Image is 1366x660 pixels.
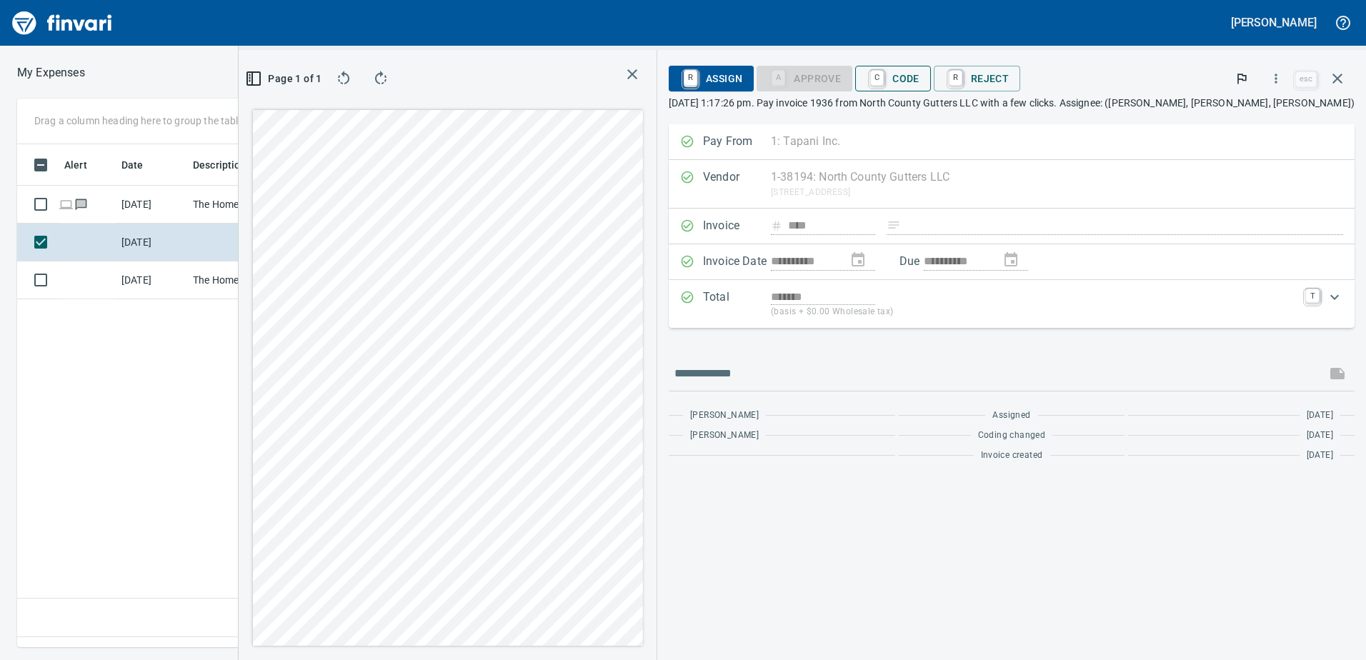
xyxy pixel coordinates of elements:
a: R [949,70,962,86]
span: Assigned [992,409,1030,423]
span: Has messages [74,199,89,209]
span: Online transaction [59,199,74,209]
span: Assign [680,66,742,91]
td: [DATE] [116,224,187,261]
span: [PERSON_NAME] [690,429,759,443]
span: Date [121,156,144,174]
td: The Home Depot #[GEOGRAPHIC_DATA] [187,261,316,299]
p: Drag a column heading here to group the table [34,114,244,128]
span: [DATE] [1307,449,1333,463]
span: Description [193,156,246,174]
span: This records your message into the invoice and notifies anyone mentioned [1320,356,1355,391]
span: Coding changed [978,429,1046,443]
span: Reject [945,66,1009,91]
a: T [1305,289,1320,303]
span: Close invoice [1292,61,1355,96]
td: [DATE] [116,186,187,224]
a: R [684,70,697,86]
span: Alert [64,156,87,174]
button: CCode [855,66,931,91]
p: My Expenses [17,64,85,81]
span: [DATE] [1307,409,1333,423]
td: [DATE] [116,261,187,299]
p: (basis + $0.00 Wholesale tax) [771,305,1297,319]
p: [DATE] 1:17:26 pm. Pay invoice 1936 from North County Gutters LLC with a few clicks. Assignee: ([... [669,96,1355,110]
button: More [1260,63,1292,94]
span: Page 1 of 1 [256,70,315,88]
div: Coding Required [757,71,852,84]
span: Date [121,156,162,174]
button: Page 1 of 1 [250,66,321,91]
td: The Home Depot #[GEOGRAPHIC_DATA] [187,186,316,224]
button: RAssign [669,66,754,91]
a: esc [1295,71,1317,87]
div: Expand [669,280,1355,328]
span: Invoice created [981,449,1043,463]
h5: [PERSON_NAME] [1231,15,1317,30]
button: RReject [934,66,1020,91]
span: Code [867,66,919,91]
p: Total [703,289,771,319]
img: Finvari [9,6,116,40]
a: C [870,70,884,86]
span: [DATE] [1307,429,1333,443]
span: [PERSON_NAME] [690,409,759,423]
button: [PERSON_NAME] [1227,11,1320,34]
span: Alert [64,156,106,174]
span: Description [193,156,265,174]
nav: breadcrumb [17,64,85,81]
button: Flag [1226,63,1257,94]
